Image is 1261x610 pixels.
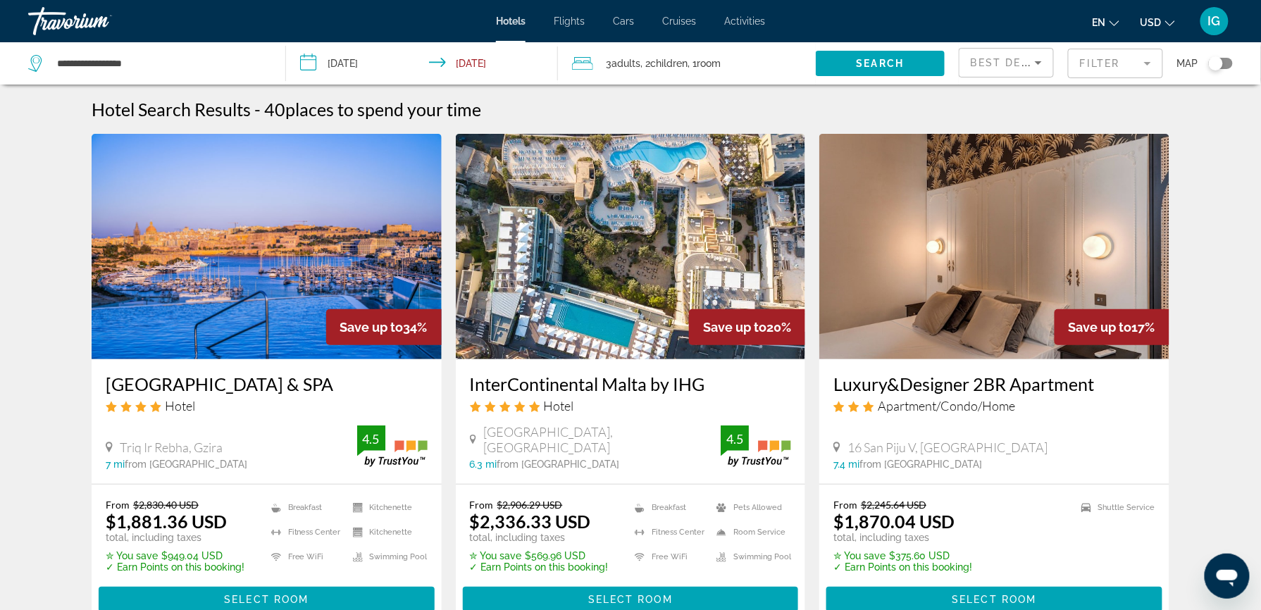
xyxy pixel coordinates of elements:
a: Select Room [463,590,799,605]
button: Toggle map [1198,57,1233,70]
span: Adults [611,58,640,69]
a: Cruises [662,15,696,27]
del: $2,245.64 USD [861,499,926,511]
span: Hotel [165,398,195,413]
li: Room Service [709,523,791,541]
p: ✓ Earn Points on this booking! [833,561,972,573]
div: 4.5 [357,430,385,447]
a: Cars [613,15,634,27]
p: total, including taxes [106,532,244,543]
li: Kitchenette [346,523,428,541]
span: from [GEOGRAPHIC_DATA] [497,459,620,470]
button: Change currency [1141,12,1175,32]
button: Change language [1093,12,1119,32]
img: Hotel image [456,134,806,359]
span: Children [650,58,688,69]
a: Luxury&Designer 2BR Apartment [833,373,1155,394]
img: trustyou-badge.svg [721,425,791,467]
ins: $1,881.36 USD [106,511,227,532]
p: ✓ Earn Points on this booking! [470,561,609,573]
del: $2,906.29 USD [497,499,563,511]
p: $949.04 USD [106,550,244,561]
span: , 2 [640,54,688,73]
div: 3 star Apartment [833,398,1155,413]
span: places to spend your time [285,99,481,120]
span: from [GEOGRAPHIC_DATA] [125,459,247,470]
p: total, including taxes [470,532,609,543]
h1: Hotel Search Results [92,99,251,120]
span: ✮ You save [833,550,886,561]
button: Filter [1068,48,1163,79]
span: Best Deals [971,57,1044,68]
iframe: Button to launch messaging window [1205,554,1250,599]
span: Search [857,58,905,69]
span: Hotel [544,398,574,413]
span: Map [1177,54,1198,73]
span: Select Room [588,594,673,605]
span: From [833,499,857,511]
a: Travorium [28,3,169,39]
p: ✓ Earn Points on this booking! [106,561,244,573]
a: Select Room [99,590,435,605]
button: Check-in date: Oct 5, 2025 Check-out date: Oct 9, 2025 [286,42,558,85]
a: Flights [554,15,585,27]
div: 20% [689,309,805,345]
button: User Menu [1196,6,1233,36]
span: 7 mi [106,459,125,470]
li: Breakfast [264,499,346,516]
span: USD [1141,17,1162,28]
mat-select: Sort by [971,54,1042,71]
span: IG [1208,14,1221,28]
p: total, including taxes [833,532,972,543]
button: Search [816,51,945,76]
span: Save up to [703,320,766,335]
li: Free WiFi [264,548,346,566]
span: Save up to [1069,320,1132,335]
span: Triq Ir Rebha, Gzira [120,440,223,455]
div: 4.5 [721,430,749,447]
span: [GEOGRAPHIC_DATA], [GEOGRAPHIC_DATA] [483,424,721,455]
div: 34% [326,309,442,345]
span: From [106,499,130,511]
img: Hotel image [819,134,1169,359]
div: 4 star Hotel [106,398,428,413]
ins: $1,870.04 USD [833,511,955,532]
img: Hotel image [92,134,442,359]
span: en [1093,17,1106,28]
div: 5 star Hotel [470,398,792,413]
span: Apartment/Condo/Home [878,398,1015,413]
img: trustyou-badge.svg [357,425,428,467]
li: Kitchenette [346,499,428,516]
p: $569.96 USD [470,550,609,561]
a: Activities [724,15,765,27]
div: 17% [1055,309,1169,345]
span: Select Room [952,594,1037,605]
span: Select Room [224,594,309,605]
a: Select Room [826,590,1162,605]
button: Travelers: 3 adults, 2 children [558,42,816,85]
span: ✮ You save [470,550,522,561]
span: From [470,499,494,511]
span: , 1 [688,54,721,73]
span: ✮ You save [106,550,158,561]
li: Breakfast [628,499,709,516]
li: Free WiFi [628,548,709,566]
span: 3 [606,54,640,73]
span: from [GEOGRAPHIC_DATA] [859,459,982,470]
li: Fitness Center [628,523,709,541]
span: Hotels [496,15,526,27]
a: [GEOGRAPHIC_DATA] & SPA [106,373,428,394]
ins: $2,336.33 USD [470,511,591,532]
h3: InterContinental Malta by IHG [470,373,792,394]
li: Fitness Center [264,523,346,541]
li: Swimming Pool [346,548,428,566]
h2: 40 [264,99,481,120]
span: 6.3 mi [470,459,497,470]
